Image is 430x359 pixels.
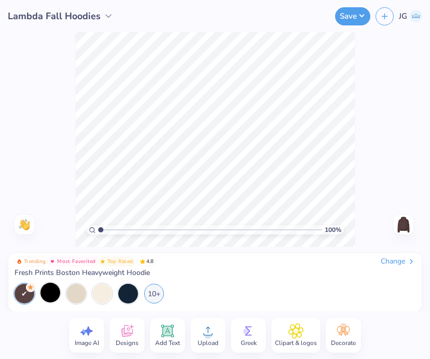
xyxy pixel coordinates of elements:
[24,259,46,264] span: Trending
[275,339,317,347] span: Clipart & logos
[335,7,370,25] button: Save
[198,339,218,347] span: Upload
[107,259,133,264] span: Top Rated
[399,10,422,22] a: JG
[241,339,257,347] span: Greek
[17,259,22,264] img: Trending sort
[399,10,407,22] span: JG
[331,339,356,347] span: Decorate
[100,259,105,264] img: Top Rated sort
[50,259,55,264] img: Most Favorited sort
[8,9,101,23] span: Lambda Fall Hoodies
[325,225,341,234] span: 100 %
[144,284,164,303] div: 10+
[137,257,157,266] span: 4.8
[116,339,138,347] span: Designs
[155,339,180,347] span: Add Text
[75,339,99,347] span: Image AI
[15,268,150,278] span: Fresh Prints Boston Heavyweight Hoodie
[48,257,98,266] button: Badge Button
[381,257,415,266] div: Change
[410,10,422,22] img: Jazmin Gatus
[395,216,412,233] img: Front
[15,257,48,266] button: Badge Button
[57,259,95,264] span: Most Favorited
[98,257,135,266] button: Badge Button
